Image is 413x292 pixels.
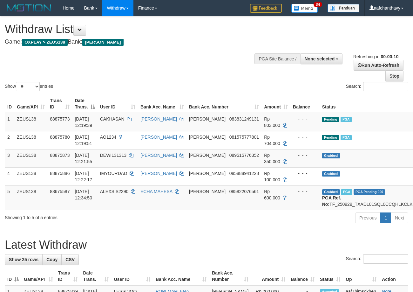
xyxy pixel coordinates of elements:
a: ECHA MAHESA [140,189,172,194]
span: 34 [314,2,322,7]
span: [PERSON_NAME] [82,39,123,46]
div: PGA Site Balance / [254,53,300,64]
span: Copy [46,257,58,262]
b: PGA Ref. No: [322,195,341,207]
span: 88875773 [50,116,70,122]
select: Showentries [16,82,40,91]
th: Bank Acc. Name: activate to sort column ascending [138,95,186,113]
a: Stop [385,71,403,81]
th: ID: activate to sort column descending [5,267,21,285]
a: 1 [380,212,391,223]
span: [DATE] 12:21:55 [75,153,92,164]
th: Bank Acc. Number: activate to sort column ascending [186,95,261,113]
th: User ID: activate to sort column ascending [112,267,153,285]
th: ID [5,95,14,113]
span: Marked by aafanarl [341,135,352,140]
div: - - - [293,116,317,122]
div: - - - [293,188,317,195]
td: ZEUS138 [14,185,47,210]
td: ZEUS138 [14,113,47,131]
th: Action [379,267,408,285]
span: Refreshing in: [353,54,398,59]
span: [PERSON_NAME] [189,189,226,194]
th: Date Trans.: activate to sort column descending [72,95,97,113]
th: Balance [290,95,320,113]
th: Trans ID: activate to sort column ascending [47,95,72,113]
label: Show entries [5,82,53,91]
span: CSV [65,257,75,262]
span: CAKHASAN [100,116,125,122]
span: [DATE] 12:19:51 [75,135,92,146]
span: Rp 704.000 [264,135,280,146]
td: ZEUS138 [14,167,47,185]
img: MOTION_logo.png [5,3,53,13]
h4: Game: Bank: [5,39,269,45]
span: Rp 100.000 [264,171,280,182]
span: [DATE] 12:34:50 [75,189,92,200]
a: [PERSON_NAME] [140,116,177,122]
span: Grabbed [322,153,340,158]
span: [PERSON_NAME] [189,135,226,140]
a: [PERSON_NAME] [140,171,177,176]
span: Copy 083831249131 to clipboard [229,116,259,122]
span: [DATE] 12:22:17 [75,171,92,182]
span: Rp 803.000 [264,116,280,128]
span: Grabbed [322,171,340,177]
label: Search: [346,82,408,91]
th: Game/API: activate to sort column ascending [21,267,56,285]
span: [PERSON_NAME] [189,171,226,176]
a: Show 25 rows [5,254,43,265]
a: [PERSON_NAME] [140,135,177,140]
a: Previous [355,212,381,223]
span: PGA Pending [354,189,385,195]
span: OXPLAY > ZEUS138 [22,39,68,46]
input: Search: [363,82,408,91]
label: Search: [346,254,408,264]
button: None selected [301,53,343,64]
span: 88675587 [50,189,70,194]
span: Marked by aafanarl [341,117,352,122]
span: 88875873 [50,153,70,158]
span: None selected [305,56,335,61]
th: Amount: activate to sort column ascending [261,95,290,113]
img: Feedback.jpg [250,4,282,13]
div: Showing 1 to 5 of 5 entries [5,212,167,221]
input: Search: [363,254,408,264]
div: - - - [293,152,317,158]
span: DEWI131313 [100,153,126,158]
a: Run Auto-Refresh [354,60,403,71]
td: ZEUS138 [14,149,47,167]
td: 1 [5,113,14,131]
span: Rp 350.000 [264,153,280,164]
span: Pending [322,117,339,122]
span: Rp 600.000 [264,189,280,200]
span: Copy 085888941228 to clipboard [229,171,259,176]
td: 5 [5,185,14,210]
a: Next [391,212,408,223]
td: 2 [5,131,14,149]
span: [PERSON_NAME] [189,116,226,122]
th: Bank Acc. Name: activate to sort column ascending [153,267,209,285]
th: User ID: activate to sort column ascending [98,95,138,113]
span: Marked by aafpengsreynich [341,189,352,195]
div: - - - [293,134,317,140]
a: Copy [42,254,62,265]
th: Status: activate to sort column ascending [317,267,343,285]
span: Copy 085822076561 to clipboard [229,189,259,194]
strong: 00:00:10 [381,54,398,59]
td: ZEUS138 [14,131,47,149]
th: Op: activate to sort column ascending [343,267,379,285]
th: Amount: activate to sort column ascending [251,267,288,285]
a: [PERSON_NAME] [140,153,177,158]
span: Copy 081575777801 to clipboard [229,135,259,140]
span: AO1234 [100,135,116,140]
span: 88875780 [50,135,70,140]
span: Grabbed [322,189,340,195]
span: [PERSON_NAME] [189,153,226,158]
span: [DATE] 12:19:39 [75,116,92,128]
th: Bank Acc. Number: activate to sort column ascending [209,267,251,285]
a: CSV [61,254,79,265]
span: Show 25 rows [9,257,38,262]
th: Balance: activate to sort column ascending [288,267,317,285]
th: Date Trans.: activate to sort column ascending [80,267,111,285]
